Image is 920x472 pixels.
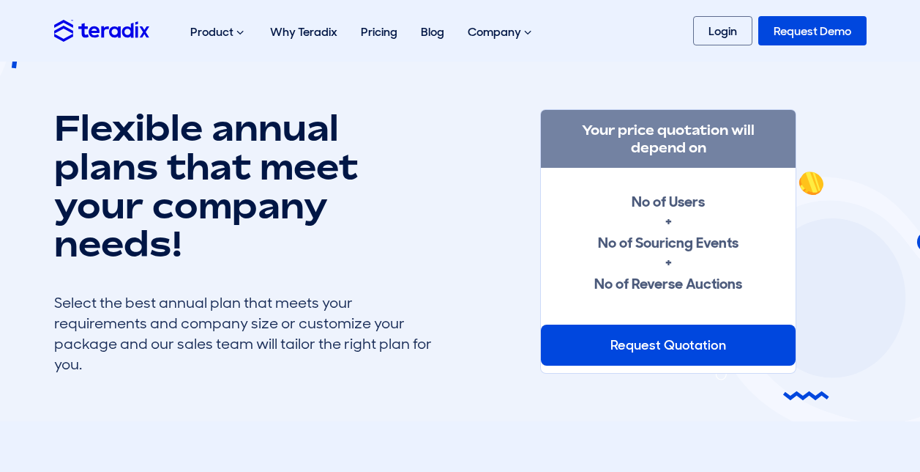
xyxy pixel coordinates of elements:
[456,9,546,56] div: Company
[349,9,409,55] a: Pricing
[258,9,349,55] a: Why Teradix
[54,20,149,41] img: Teradix logo
[179,9,258,56] div: Product
[409,9,456,55] a: Blog
[54,292,435,375] div: Select the best annual plan that meets your requirements and company size or customize your packa...
[693,16,752,45] a: Login
[541,325,796,366] div: Request Quotation
[541,110,796,168] h3: Your price quotation will depend on
[758,16,867,45] a: Request Demo
[594,192,742,293] strong: No of Users + No of Souricng Events + No of Reverse Auctions
[54,108,435,263] h1: Flexible annual plans that meet your company needs!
